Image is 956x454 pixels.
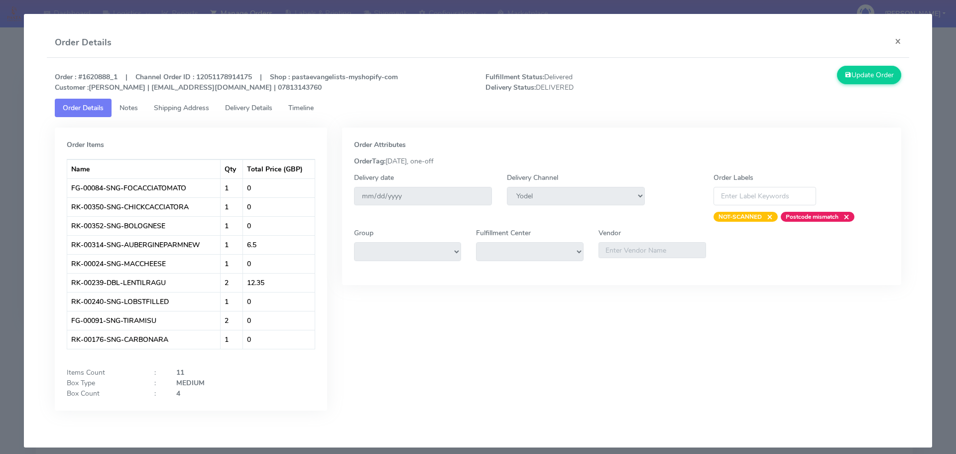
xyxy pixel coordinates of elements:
[221,216,243,235] td: 1
[485,72,544,82] strong: Fulfillment Status:
[221,178,243,197] td: 1
[354,228,373,238] label: Group
[147,378,169,388] div: :
[243,311,315,330] td: 0
[176,378,205,388] strong: MEDIUM
[119,103,138,113] span: Notes
[221,159,243,178] th: Qty
[59,378,147,388] div: Box Type
[147,367,169,378] div: :
[718,213,762,221] strong: NOT-SCANNED
[67,159,221,178] th: Name
[67,292,221,311] td: RK-00240-SNG-LOBSTFILLED
[67,235,221,254] td: RK-00314-SNG-AUBERGINEPARMNEW
[598,228,621,238] label: Vendor
[243,159,315,178] th: Total Price (GBP)
[243,235,315,254] td: 6.5
[243,254,315,273] td: 0
[837,66,902,84] button: Update Order
[786,213,838,221] strong: Postcode mismatch
[221,311,243,330] td: 2
[485,83,536,92] strong: Delivery Status:
[55,83,89,92] strong: Customer :
[243,273,315,292] td: 12.35
[59,367,147,378] div: Items Count
[221,330,243,349] td: 1
[887,28,909,54] button: Close
[59,388,147,399] div: Box Count
[243,330,315,349] td: 0
[221,292,243,311] td: 1
[221,197,243,216] td: 1
[63,103,104,113] span: Order Details
[67,216,221,235] td: RK-00352-SNG-BOLOGNESE
[176,368,184,377] strong: 11
[243,216,315,235] td: 0
[762,212,773,222] span: ×
[243,197,315,216] td: 0
[838,212,849,222] span: ×
[55,36,112,49] h4: Order Details
[221,273,243,292] td: 2
[221,235,243,254] td: 1
[67,311,221,330] td: FG-00091-SNG-TIRAMISU
[67,254,221,273] td: RK-00024-SNG-MACCHEESE
[225,103,272,113] span: Delivery Details
[476,228,531,238] label: Fulfillment Center
[354,140,406,150] strong: Order Attributes
[714,172,753,183] label: Order Labels
[347,156,897,166] div: [DATE], one-off
[154,103,209,113] span: Shipping Address
[67,140,104,150] strong: Order Items
[243,178,315,197] td: 0
[478,72,694,93] span: Delivered DELIVERED
[67,273,221,292] td: RK-00239-DBL-LENTILRAGU
[67,178,221,197] td: FG-00084-SNG-FOCACCIATOMATO
[507,172,558,183] label: Delivery Channel
[147,388,169,399] div: :
[354,172,394,183] label: Delivery date
[67,197,221,216] td: RK-00350-SNG-CHICKCACCIATORA
[55,72,398,92] strong: Order : #1620888_1 | Channel Order ID : 12051178914175 | Shop : pastaevangelists-myshopify-com [P...
[55,99,902,117] ul: Tabs
[67,330,221,349] td: RK-00176-SNG-CARBONARA
[598,242,706,258] input: Enter Vendor Name
[176,389,180,398] strong: 4
[221,254,243,273] td: 1
[243,292,315,311] td: 0
[354,156,385,166] strong: OrderTag:
[288,103,314,113] span: Timeline
[714,187,816,205] input: Enter Label Keywords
